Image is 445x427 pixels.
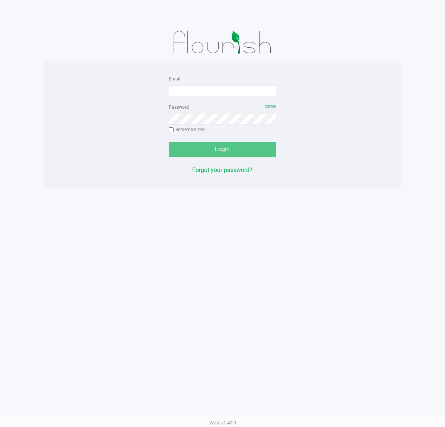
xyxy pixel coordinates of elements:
[265,104,276,109] span: Show
[192,166,252,175] button: Forgot your password?
[169,127,174,133] input: Remember me
[169,126,204,133] label: Remember me
[209,420,236,426] span: Web: v1.40.0
[169,76,180,82] label: Email
[169,104,189,111] label: Password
